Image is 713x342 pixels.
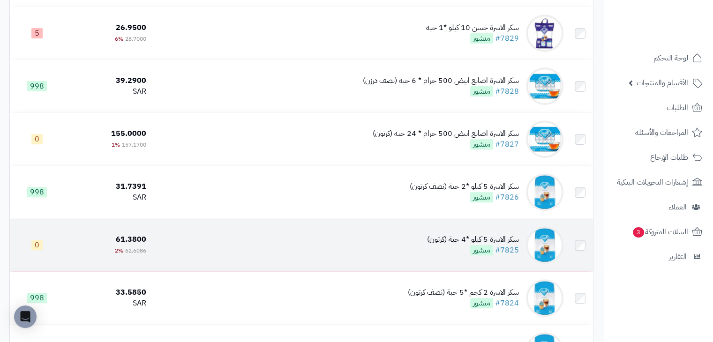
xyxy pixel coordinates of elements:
[495,139,519,150] a: #7827
[668,201,687,214] span: العملاء
[495,297,519,309] a: #7824
[115,246,123,255] span: 2%
[526,15,563,52] img: سكر الاسرة خشن 10 كيلو *1 حبة
[653,52,688,65] span: لوحة التحكم
[609,146,707,169] a: طلبات الإرجاع
[609,97,707,119] a: الطلبات
[526,173,563,211] img: سكر الاسرة 5 كيلو *2 حبة (نصف كرتون)
[363,75,519,86] div: سكر الاسرة اصابع ابيض 500 جرام * 6 حبة (نصف درزن)
[14,305,37,328] div: Open Intercom Messenger
[426,22,519,33] div: سكر الاسرة خشن 10 كيلو *1 حبة
[116,22,146,33] span: 26.9500
[609,47,707,69] a: لوحة التحكم
[410,181,519,192] div: سكر الاسرة 5 كيلو *2 حبة (نصف كرتون)
[526,67,563,105] img: سكر الاسرة اصابع ابيض 500 جرام * 6 حبة (نصف درزن)
[632,225,688,238] span: السلات المتروكة
[112,141,120,149] span: 1%
[27,187,47,197] span: 998
[31,134,43,144] span: 0
[427,234,519,245] div: سكر الاسرة 5 كيلو *4 حبة (كرتون)
[617,176,688,189] span: إشعارات التحويلات البنكية
[68,75,146,86] div: 39.2900
[470,139,493,149] span: منشور
[31,28,43,38] span: 5
[649,7,704,27] img: logo-2.png
[68,86,146,97] div: SAR
[609,121,707,144] a: المراجعات والأسئلة
[115,35,123,43] span: 6%
[68,287,146,298] div: 33.5850
[125,35,146,43] span: 28.7000
[495,192,519,203] a: #7826
[470,245,493,255] span: منشور
[68,298,146,309] div: SAR
[470,33,493,44] span: منشور
[111,128,146,139] span: 155.0000
[669,250,687,263] span: التقارير
[495,245,519,256] a: #7825
[635,126,688,139] span: المراجعات والأسئلة
[470,192,493,202] span: منشور
[68,181,146,192] div: 31.7391
[116,234,146,245] span: 61.3800
[373,128,519,139] div: سكر الاسرة اصابع ابيض 500 جرام * 24 حبة (كرتون)
[609,171,707,193] a: إشعارات التحويلات البنكية
[27,293,47,303] span: 998
[609,245,707,268] a: التقارير
[526,226,563,264] img: سكر الاسرة 5 كيلو *4 حبة (كرتون)
[632,227,645,238] span: 3
[495,33,519,44] a: #7829
[470,86,493,97] span: منشور
[609,196,707,218] a: العملاء
[650,151,688,164] span: طلبات الإرجاع
[31,240,43,250] span: 0
[408,287,519,298] div: سكر الاسرة 2 كجم *5 حبة (نصف كرتون)
[667,101,688,114] span: الطلبات
[609,221,707,243] a: السلات المتروكة3
[495,86,519,97] a: #7828
[125,246,146,255] span: 62.6086
[68,192,146,203] div: SAR
[27,81,47,91] span: 998
[526,279,563,317] img: سكر الاسرة 2 كجم *5 حبة (نصف كرتون)
[526,120,563,158] img: سكر الاسرة اصابع ابيض 500 جرام * 24 حبة (كرتون)
[122,141,146,149] span: 157.1700
[637,76,688,89] span: الأقسام والمنتجات
[470,298,493,308] span: منشور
